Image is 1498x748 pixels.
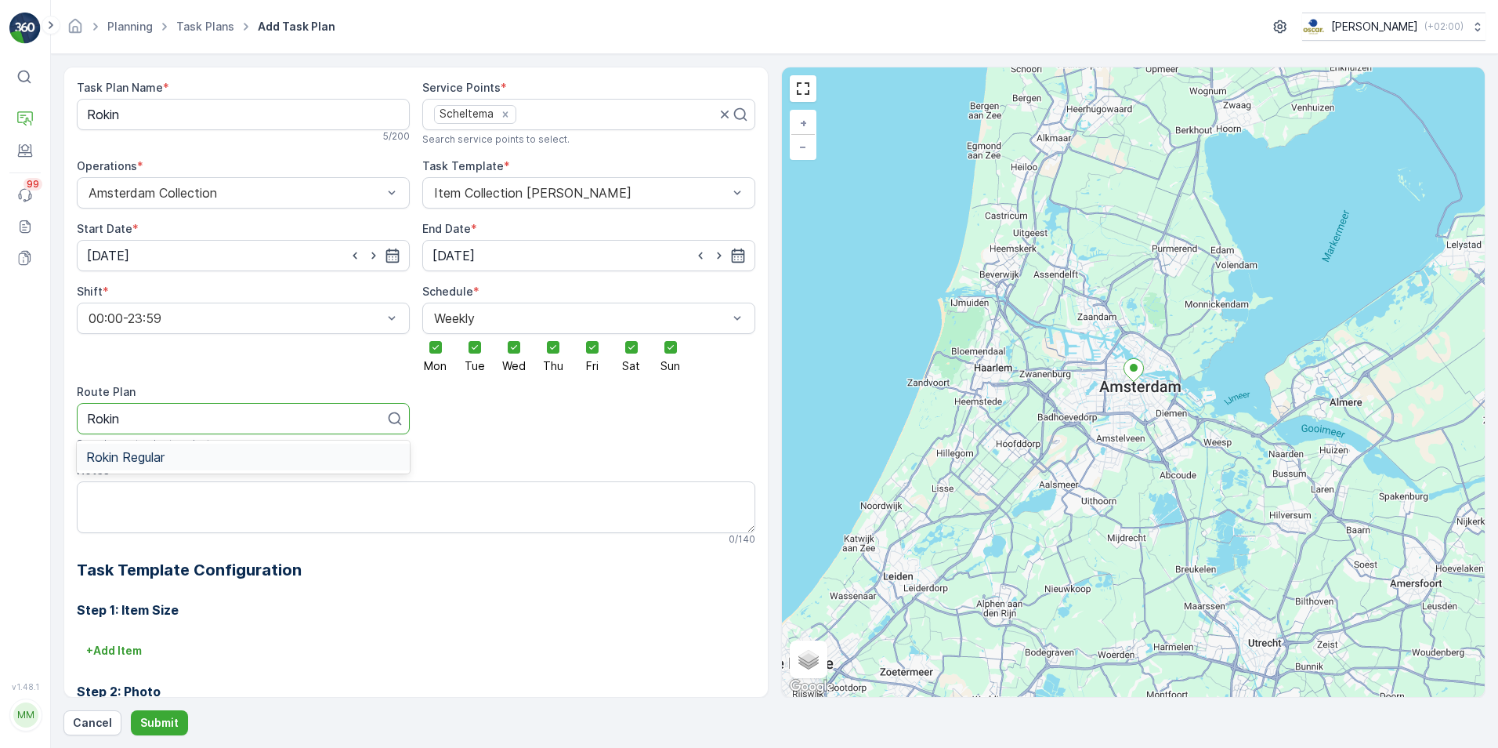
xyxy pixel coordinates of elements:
button: +Add Item [77,638,151,663]
span: Rokin Regular [86,450,165,464]
span: Mon [424,361,447,372]
button: MM [9,695,41,735]
a: Layers [791,642,826,677]
label: Operations [77,159,137,172]
div: Remove Scheltema [497,107,514,122]
a: View Fullscreen [791,77,815,100]
a: Task Plans [176,20,234,33]
span: Sat [622,361,640,372]
label: Schedule [422,285,473,298]
span: Sun [660,361,680,372]
label: Task Plan Name [77,81,163,94]
label: Shift [77,285,103,298]
p: Submit [140,715,179,731]
input: dd/mm/yyyy [77,240,410,271]
span: Fri [586,361,599,372]
span: Search service points to select. [422,133,570,146]
img: basis-logo_rgb2x.png [1302,18,1325,35]
h3: Step 2: Photo [77,682,755,701]
a: Zoom In [791,111,815,135]
p: 5 / 200 [383,130,410,143]
a: Homepage [67,24,84,37]
label: End Date [422,222,471,235]
p: [PERSON_NAME] [1331,19,1418,34]
input: dd/mm/yyyy [422,240,755,271]
img: logo [9,13,41,44]
span: − [799,140,807,153]
a: Open this area in Google Maps (opens a new window) [786,677,838,697]
span: + [800,116,807,129]
div: MM [13,703,38,728]
img: Google [786,677,838,697]
div: Scheltema [435,106,496,122]
p: + Add Item [86,643,142,659]
label: Start Date [77,222,132,235]
span: Tue [465,361,485,372]
a: 99 [9,180,41,211]
a: Planning [107,20,153,33]
button: Submit [131,710,188,735]
span: Add Task Plan [255,19,338,34]
p: ( +02:00 ) [1424,20,1464,33]
h3: Step 1: Item Size [77,601,755,619]
h2: Task Template Configuration [77,558,755,582]
span: v 1.48.1 [9,682,41,692]
p: 99 [27,178,39,191]
label: Service Points [422,81,501,94]
span: Wed [502,361,526,372]
p: Cancel [73,715,112,731]
button: Cancel [63,710,121,735]
button: [PERSON_NAME](+02:00) [1302,13,1485,41]
a: Zoom Out [791,135,815,158]
span: Search a route plan to select. [77,438,212,450]
label: Task Template [422,159,504,172]
p: 0 / 140 [729,533,755,546]
span: Thu [543,361,563,372]
label: Route Plan [77,385,136,398]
